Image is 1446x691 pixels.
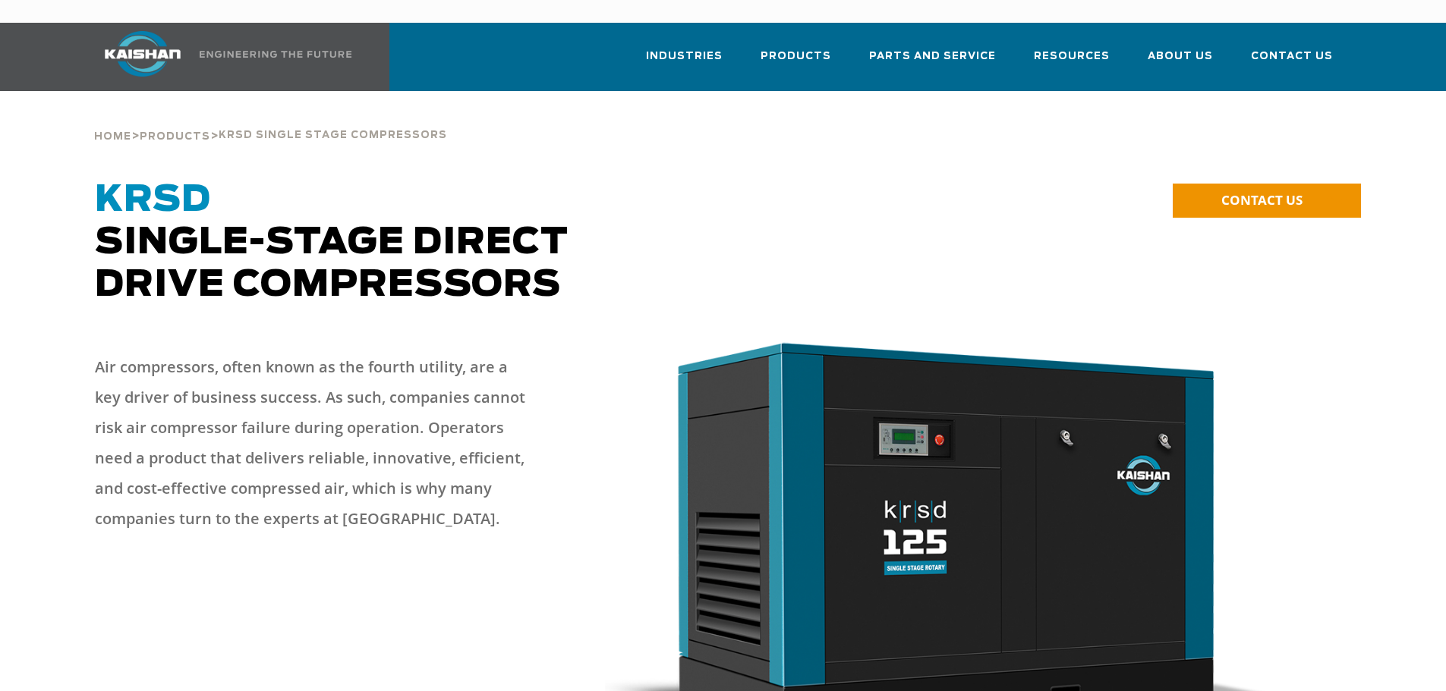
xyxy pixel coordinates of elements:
span: Products [140,132,210,142]
span: Resources [1034,48,1110,65]
span: CONTACT US [1221,191,1303,209]
img: kaishan logo [86,31,200,77]
a: Contact Us [1251,36,1333,88]
span: Parts and Service [869,48,996,65]
img: Engineering the future [200,51,351,58]
p: Air compressors, often known as the fourth utility, are a key driver of business success. As such... [95,352,535,534]
span: Contact Us [1251,48,1333,65]
a: Home [94,129,131,143]
span: KRSD [95,182,211,218]
span: Products [761,48,831,65]
a: Industries [646,36,723,88]
a: Products [761,36,831,88]
a: Resources [1034,36,1110,88]
span: About Us [1148,48,1213,65]
a: Parts and Service [869,36,996,88]
a: Kaishan USA [86,23,354,91]
span: Home [94,132,131,142]
div: > > [94,91,447,149]
a: Products [140,129,210,143]
span: krsd single stage compressors [219,130,447,140]
a: About Us [1148,36,1213,88]
a: CONTACT US [1173,184,1361,218]
span: Industries [646,48,723,65]
span: Single-Stage Direct Drive Compressors [95,182,569,303]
